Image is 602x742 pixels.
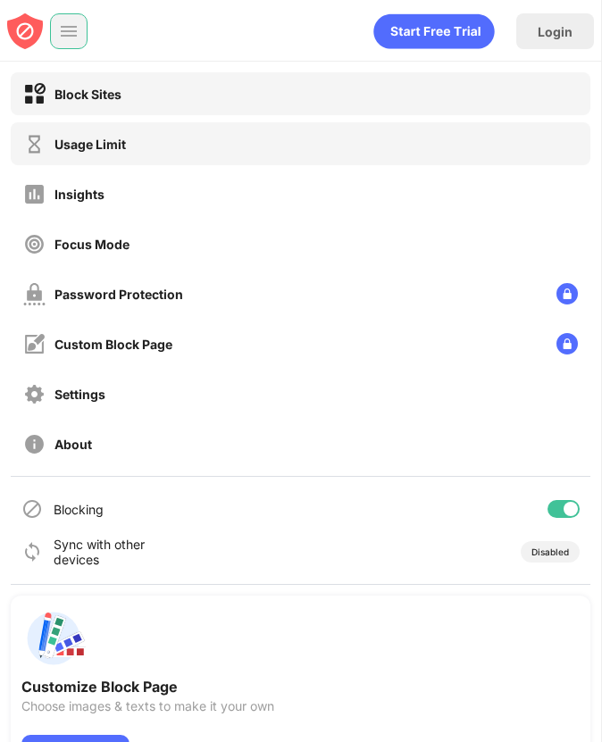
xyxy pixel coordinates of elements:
[7,13,43,49] img: blocksite-icon-red.svg
[54,502,104,517] div: Blocking
[23,83,46,105] img: block-on.svg
[23,433,46,455] img: about-off.svg
[538,24,573,39] div: Login
[54,437,92,452] div: About
[556,333,578,354] img: lock-menu.svg
[23,133,46,155] img: time-usage-off.svg
[23,283,46,305] img: password-protection-off.svg
[23,183,46,205] img: insights-off.svg
[54,237,130,252] div: Focus Mode
[54,187,105,202] div: Insights
[21,498,43,520] img: blocking-icon.svg
[21,678,580,696] div: Customize Block Page
[21,699,580,713] div: Choose images & texts to make it your own
[373,13,495,49] div: animation
[54,287,183,302] div: Password Protection
[54,387,105,402] div: Settings
[54,337,172,352] div: Custom Block Page
[21,541,43,563] img: sync-icon.svg
[54,137,126,152] div: Usage Limit
[23,333,46,355] img: customize-block-page-off.svg
[54,87,121,102] div: Block Sites
[54,537,146,567] div: Sync with other devices
[21,606,86,671] img: push-custom-page.svg
[531,546,569,557] div: Disabled
[556,283,578,304] img: lock-menu.svg
[23,233,46,255] img: focus-off.svg
[23,383,46,405] img: settings-off.svg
